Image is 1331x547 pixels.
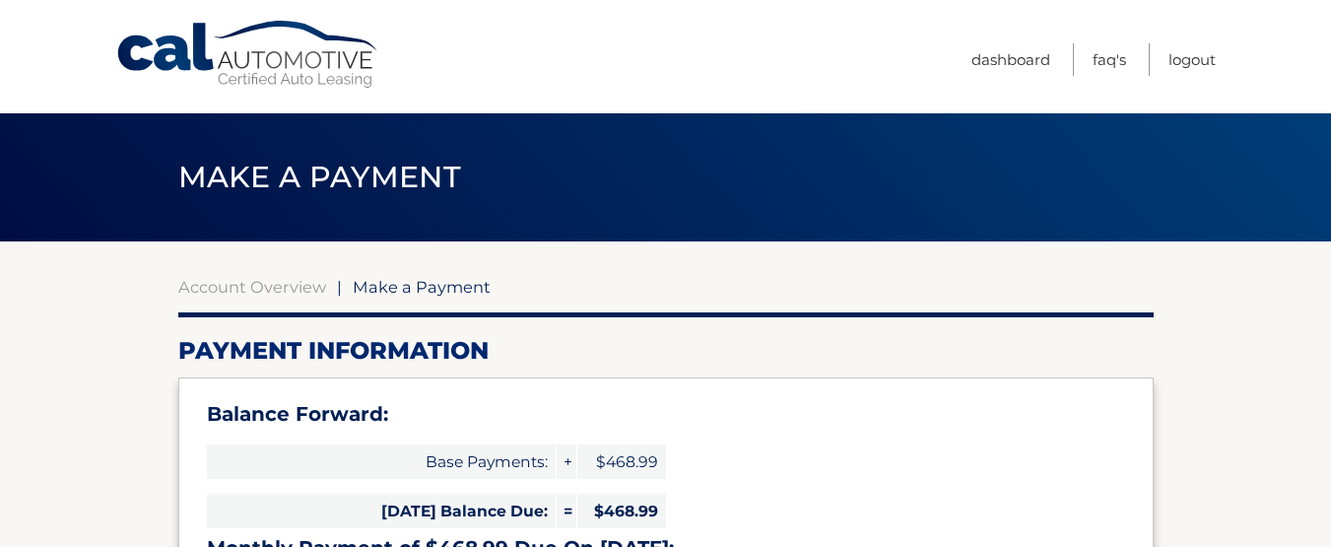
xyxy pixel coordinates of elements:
span: $468.99 [577,494,666,528]
span: $468.99 [577,444,666,479]
h3: Balance Forward: [207,402,1125,427]
h2: Payment Information [178,336,1154,366]
span: | [337,277,342,297]
span: + [557,444,576,479]
a: Cal Automotive [115,20,381,90]
span: Make a Payment [353,277,491,297]
a: Logout [1168,43,1216,76]
span: = [557,494,576,528]
a: Dashboard [971,43,1050,76]
a: FAQ's [1093,43,1126,76]
span: [DATE] Balance Due: [207,494,556,528]
span: Make a Payment [178,159,461,195]
a: Account Overview [178,277,326,297]
span: Base Payments: [207,444,556,479]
